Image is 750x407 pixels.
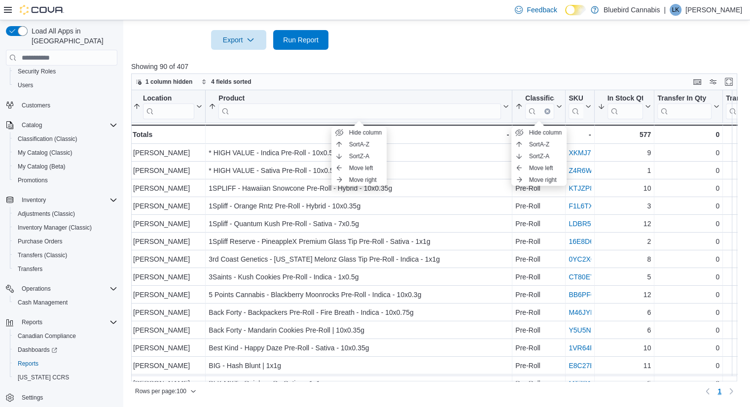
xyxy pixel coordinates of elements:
[657,129,719,140] div: 0
[10,343,121,357] a: Dashboards
[145,78,192,86] span: 1 column hidden
[2,315,121,329] button: Reports
[511,127,567,138] button: Hide column
[349,140,369,148] span: Sort A-Z
[529,164,553,172] span: Move left
[18,299,68,306] span: Cash Management
[133,253,202,265] div: [PERSON_NAME]
[18,81,33,89] span: Users
[525,94,554,119] div: Classification
[515,360,562,372] div: Pre-Roll
[598,360,651,372] div: 11
[511,162,567,174] button: Move left
[10,221,121,235] button: Inventory Manager (Classic)
[143,94,194,103] div: Location
[331,138,387,150] button: SortA-Z
[569,237,604,245] a: 16E8D6MK
[657,289,719,301] div: 0
[18,149,72,157] span: My Catalog (Classic)
[209,200,509,212] div: 1Spliff - Orange Rntz Pre-Roll - Hybrid - 10x0.35g
[18,237,63,245] span: Purchase Orders
[657,218,719,230] div: 0
[20,5,64,15] img: Cova
[515,200,562,212] div: Pre-Roll
[18,176,48,184] span: Promotions
[14,222,96,234] a: Inventory Manager (Classic)
[209,94,509,119] button: Product
[22,285,51,293] span: Operations
[10,160,121,173] button: My Catalog (Beta)
[14,249,71,261] a: Transfers (Classic)
[131,62,743,71] p: Showing 90 of 407
[14,174,117,186] span: Promotions
[18,251,67,259] span: Transfers (Classic)
[2,282,121,296] button: Operations
[14,249,117,261] span: Transfers (Classic)
[607,94,643,119] div: In Stock Qty
[569,149,604,157] a: XKMJ7YV0
[133,200,202,212] div: [PERSON_NAME]
[657,271,719,283] div: 0
[18,332,76,340] span: Canadian Compliance
[657,94,712,119] div: Transfer In Qty
[529,152,549,160] span: Sort Z-A
[569,167,607,174] a: Z4R6WW1B
[14,79,117,91] span: Users
[14,133,81,145] a: Classification (Classic)
[18,283,55,295] button: Operations
[515,236,562,247] div: Pre-Roll
[714,383,725,399] ul: Pagination for preceding grid
[2,390,121,405] button: Settings
[14,79,37,91] a: Users
[18,283,117,295] span: Operations
[14,66,60,77] a: Security Roles
[22,102,50,109] span: Customers
[22,196,46,204] span: Inventory
[209,289,509,301] div: 5 Points Cannabis - Blackberry Moonrocks Pre-Roll - Indica - 10x0.3g
[18,163,66,170] span: My Catalog (Beta)
[2,98,121,112] button: Customers
[22,121,42,129] span: Catalog
[657,147,719,159] div: 0
[18,316,46,328] button: Reports
[2,193,121,207] button: Inventory
[18,392,47,404] a: Settings
[209,253,509,265] div: 3rd Coast Genetics - [US_STATE] Melonz Glass Tip Pre-Roll - Indica - 1x1g
[544,108,550,114] button: Clear input
[18,194,50,206] button: Inventory
[702,383,737,399] nav: Pagination for preceding grid
[598,253,651,265] div: 8
[672,4,679,16] span: LK
[209,360,509,372] div: BIG - Hash Blunt | 1x1g
[18,119,117,131] span: Catalog
[527,5,557,15] span: Feedback
[569,220,606,228] a: LDBR5DM3
[657,306,719,318] div: 0
[18,391,117,404] span: Settings
[714,383,725,399] button: Page 1 of 1
[133,377,202,389] div: [PERSON_NAME]
[604,4,660,16] p: Bluebird Cannabis
[133,129,202,140] div: Totals
[133,342,202,354] div: [PERSON_NAME]
[10,357,121,371] button: Reports
[10,296,121,309] button: Cash Management
[657,94,712,103] div: Transfer In Qty
[569,344,605,352] a: 1VR64P2W
[691,76,703,88] button: Keyboard shortcuts
[18,360,38,368] span: Reports
[218,94,501,119] div: Product
[10,262,121,276] button: Transfers
[209,129,509,140] div: -
[569,273,603,281] a: CT80EYV0
[14,358,117,370] span: Reports
[10,78,121,92] button: Users
[133,218,202,230] div: [PERSON_NAME]
[197,76,255,88] button: 4 fields sorted
[14,330,80,342] a: Canadian Compliance
[209,306,509,318] div: Back Forty - Backpackers Pre-Roll - Fire Breath - Indica - 10x0.75g
[133,236,202,247] div: [PERSON_NAME]
[515,182,562,194] div: Pre-Roll
[331,174,387,186] button: Move right
[670,4,681,16] div: Luma Khoury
